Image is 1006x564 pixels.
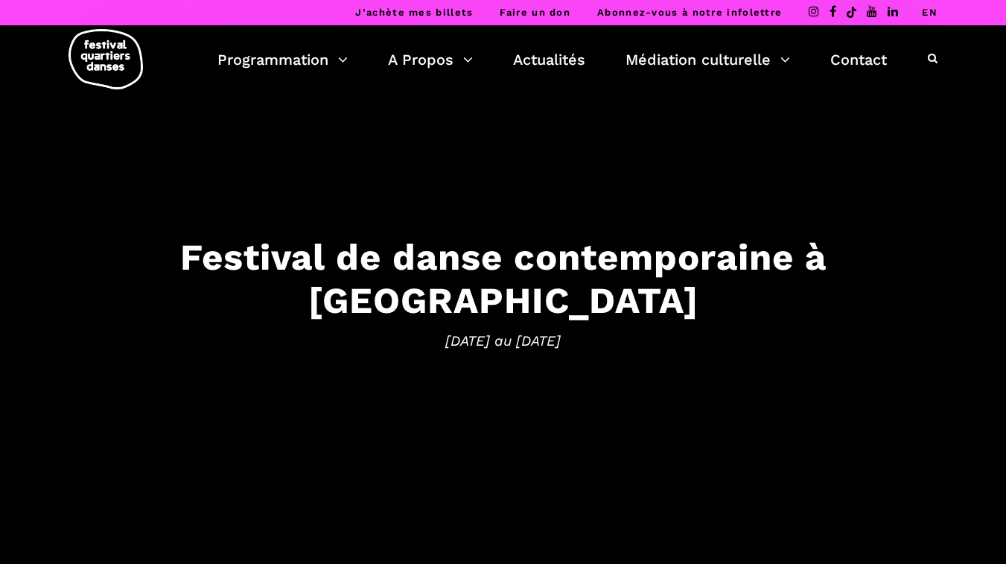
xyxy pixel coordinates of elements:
[597,7,782,18] a: Abonnez-vous à notre infolettre
[500,7,570,18] a: Faire un don
[42,235,965,323] h3: Festival de danse contemporaine à [GEOGRAPHIC_DATA]
[625,47,790,72] a: Médiation culturelle
[217,47,348,72] a: Programmation
[355,7,473,18] a: J’achète mes billets
[830,47,887,72] a: Contact
[922,7,937,18] a: EN
[69,29,143,89] img: logo-fqd-med
[42,330,965,352] span: [DATE] au [DATE]
[513,47,585,72] a: Actualités
[388,47,473,72] a: A Propos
